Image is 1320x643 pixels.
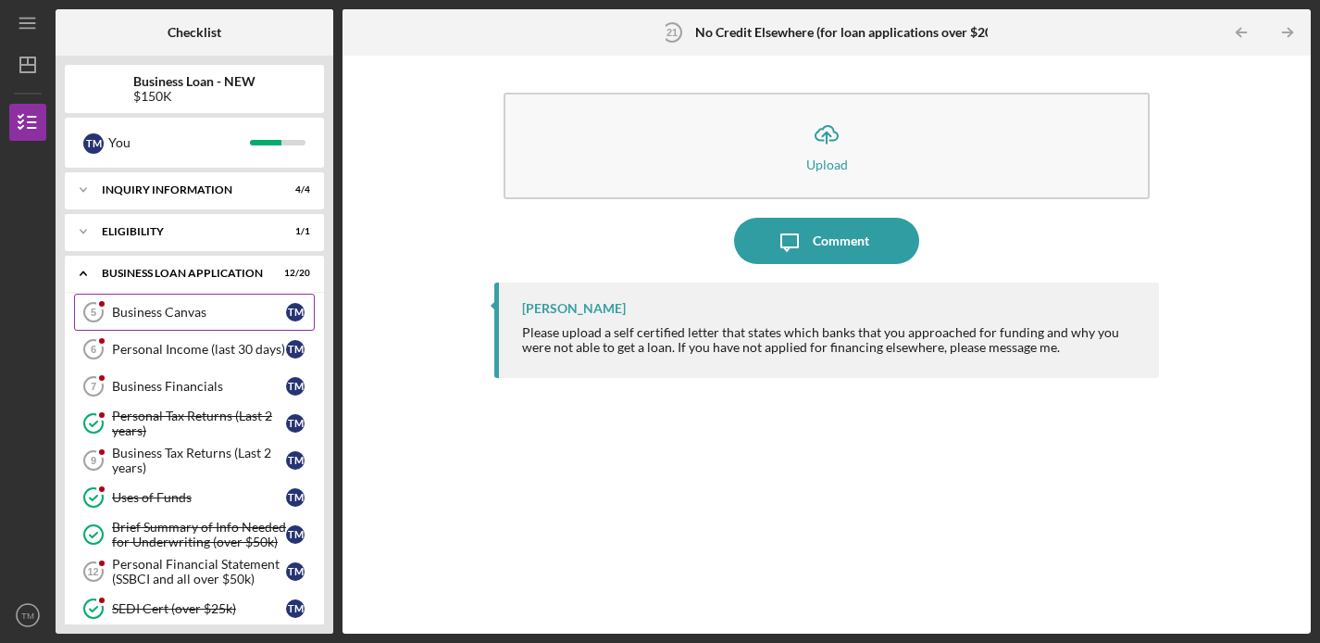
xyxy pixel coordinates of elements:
[74,553,315,590] a: 12Personal Financial Statement (SSBCI and all over $50k)TM
[112,601,286,616] div: SEDI Cert (over $25k)
[666,27,677,38] tspan: 21
[83,133,104,154] div: T M
[286,562,305,581] div: T M
[133,74,255,89] b: Business Loan - NEW
[286,414,305,433] div: T M
[74,442,315,479] a: 9Business Tax Returns (Last 2 years)TM
[9,597,46,634] button: TM
[102,268,264,279] div: BUSINESS LOAN APPLICATION
[112,342,286,357] div: Personal Income (last 30 days)
[286,451,305,470] div: T M
[74,294,315,331] a: 5Business CanvasTM
[112,379,286,394] div: Business Financials
[168,25,221,40] b: Checklist
[286,377,305,396] div: T M
[112,446,286,475] div: Business Tax Returns (Last 2 years)
[286,303,305,321] div: T M
[74,590,315,627] a: SEDI Cert (over $25k)TM
[813,218,869,264] div: Comment
[277,226,310,237] div: 1 / 1
[695,25,1005,40] b: No Credit Elsewhere (for loan applications over $20K)
[806,158,848,171] div: Upload
[734,218,919,264] button: Comment
[87,566,98,577] tspan: 12
[102,226,264,237] div: ELIGIBILITY
[91,381,96,392] tspan: 7
[112,490,286,505] div: Uses of Funds
[286,525,305,544] div: T M
[522,325,1140,355] div: Please upload a self certified letter that states which banks that you approached for funding and...
[112,520,286,549] div: Brief Summary of Info Needed for Underwriting (over $50k)
[286,340,305,359] div: T M
[21,611,34,621] text: TM
[277,268,310,279] div: 12 / 20
[522,301,626,316] div: [PERSON_NAME]
[504,93,1150,199] button: Upload
[112,557,286,586] div: Personal Financial Statement (SSBCI and all over $50k)
[286,599,305,618] div: T M
[133,89,255,104] div: $150K
[74,405,315,442] a: Personal Tax Returns (Last 2 years)TM
[74,331,315,368] a: 6Personal Income (last 30 days)TM
[286,488,305,507] div: T M
[102,184,264,195] div: INQUIRY INFORMATION
[91,455,96,466] tspan: 9
[91,344,96,355] tspan: 6
[74,368,315,405] a: 7Business FinancialsTM
[74,516,315,553] a: Brief Summary of Info Needed for Underwriting (over $50k)TM
[112,409,286,438] div: Personal Tax Returns (Last 2 years)
[108,127,250,158] div: You
[74,479,315,516] a: Uses of FundsTM
[91,307,96,318] tspan: 5
[277,184,310,195] div: 4 / 4
[112,305,286,320] div: Business Canvas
